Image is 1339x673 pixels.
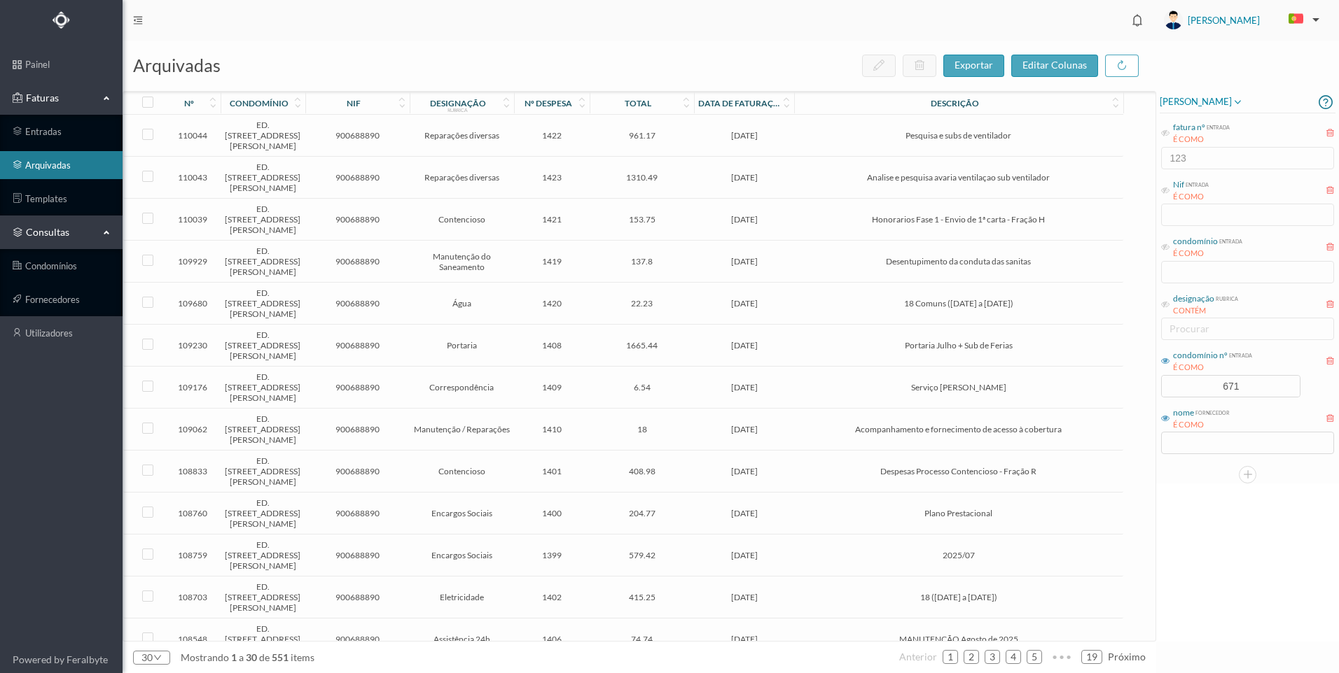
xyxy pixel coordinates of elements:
[309,592,406,602] span: 900688890
[1048,646,1076,654] span: •••
[899,651,937,663] span: anterior
[413,214,511,225] span: Contencioso
[1173,305,1238,317] div: CONTÉM
[1173,349,1228,362] div: condomínio nº
[964,650,979,664] li: 2
[1173,406,1194,419] div: nome
[413,634,511,644] span: Assistência 24h
[1173,178,1184,191] div: Nif
[1194,406,1230,417] div: fornecedor
[698,508,791,518] span: [DATE]
[26,225,96,239] span: consultas
[224,539,301,571] span: ED. [STREET_ADDRESS][PERSON_NAME]
[168,550,217,560] span: 108759
[593,424,691,434] span: 18
[943,55,1004,77] button: exportar
[1011,55,1098,77] button: editar colunas
[53,11,70,29] img: Logo
[798,592,1119,602] span: 18 ([DATE] a [DATE])
[22,91,99,105] span: Faturas
[1081,650,1102,664] li: 19
[593,592,691,602] span: 415.25
[1184,178,1209,189] div: entrada
[133,15,143,25] i: icon: menu-fold
[593,298,691,309] span: 22.23
[224,413,301,445] span: ED. [STREET_ADDRESS][PERSON_NAME]
[518,214,586,225] span: 1421
[291,651,314,663] span: items
[593,214,691,225] span: 153.75
[798,382,1119,392] span: Serviço [PERSON_NAME]
[1228,349,1252,360] div: entrada
[593,550,691,560] span: 579.42
[168,508,217,518] span: 108760
[413,466,511,476] span: Contencioso
[413,550,511,560] span: Encargos Sociais
[518,550,586,560] span: 1399
[224,497,301,529] span: ED. [STREET_ADDRESS][PERSON_NAME]
[153,653,162,662] i: icon: down
[1173,292,1214,305] div: designação
[1173,248,1242,260] div: É COMO
[798,634,1119,644] span: MANUTENÇÃO Agosto de 2025
[168,382,217,392] span: 109176
[413,130,511,141] span: Reparações diversas
[698,130,791,141] span: [DATE]
[309,256,406,267] span: 900688890
[168,256,217,267] span: 109929
[698,298,791,309] span: [DATE]
[224,455,301,487] span: ED. [STREET_ADDRESS][PERSON_NAME]
[593,130,691,141] span: 961.17
[518,508,586,518] span: 1400
[309,130,406,141] span: 900688890
[413,382,511,392] span: Correspondência
[413,508,511,518] span: Encargos Sociais
[224,623,301,655] span: ED. [STREET_ADDRESS][PERSON_NAME]
[1160,94,1243,111] span: [PERSON_NAME]
[698,424,791,434] span: [DATE]
[698,340,791,350] span: [DATE]
[518,172,586,183] span: 1423
[931,98,979,108] div: descrição
[1214,292,1238,303] div: rubrica
[518,340,586,350] span: 1408
[798,466,1119,476] span: Despesas Processo Contencioso - Fração R
[168,130,217,141] span: 110044
[518,592,586,602] span: 1402
[698,466,791,476] span: [DATE]
[413,251,511,272] span: Manutenção do Saneamento
[798,298,1119,309] span: 18 Comuns ([DATE] a [DATE])
[1128,11,1146,29] i: icon: bell
[224,288,301,319] span: ED. [STREET_ADDRESS][PERSON_NAME]
[1048,646,1076,668] li: Avançar 5 Páginas
[593,508,691,518] span: 204.77
[413,592,511,602] span: Eletricidade
[413,340,511,350] span: Portaria
[1319,91,1333,113] i: icon: question-circle-o
[413,424,511,434] span: Manutenção / Reparações
[448,107,468,113] div: rubrica
[270,651,291,663] span: 551
[798,256,1119,267] span: Desentupimento da conduta das sanitas
[168,424,217,434] span: 109062
[168,466,217,476] span: 108833
[1027,646,1041,667] a: 5
[181,651,229,663] span: mostrando
[168,634,217,644] span: 108548
[1006,646,1020,667] a: 4
[593,172,691,183] span: 1310.49
[309,382,406,392] span: 900688890
[1108,651,1146,663] span: próximo
[1164,10,1183,29] img: user_titan3.af2715ee.jpg
[309,424,406,434] span: 900688890
[239,651,244,663] span: a
[309,340,406,350] span: 900688890
[1173,362,1252,374] div: É COMO
[698,214,791,225] span: [DATE]
[593,340,691,350] span: 1665.44
[525,98,572,108] div: nº despesa
[229,651,239,663] span: 1
[798,424,1119,434] span: Acompanhamento e fornecimento de acesso à cobertura
[985,646,999,667] a: 3
[518,382,586,392] span: 1409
